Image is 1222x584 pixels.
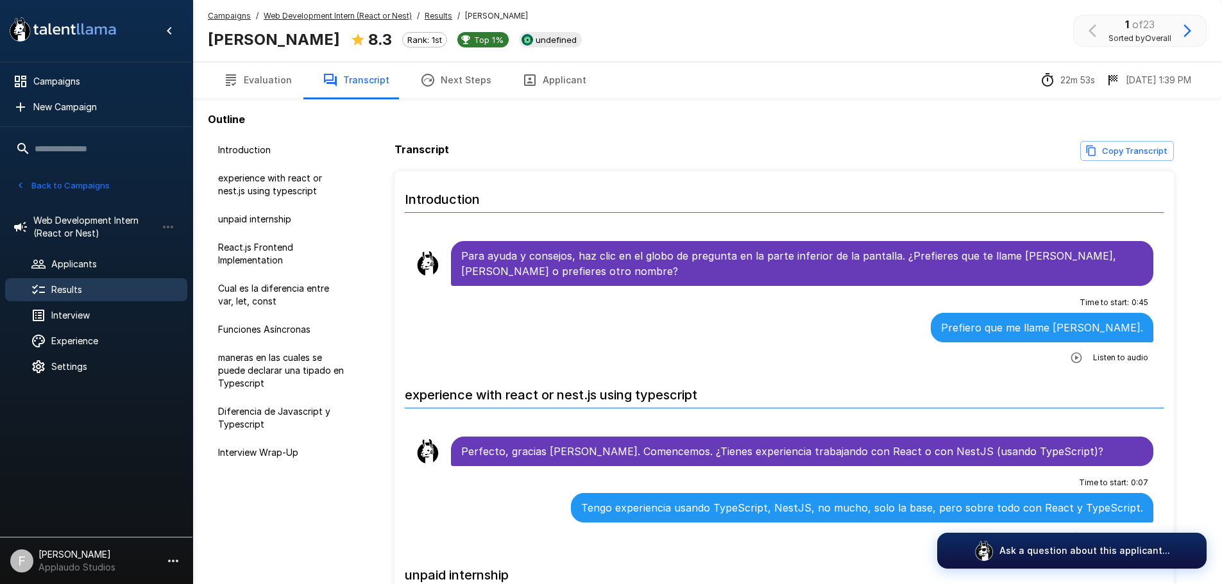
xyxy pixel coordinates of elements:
img: llama_clean.png [415,251,441,276]
span: React.js Frontend Implementation [218,241,346,267]
div: Diferencia de Javascript y Typescript [208,400,357,436]
p: Ask a question about this applicant... [999,544,1170,557]
b: Transcript [395,143,449,156]
div: Introduction [208,138,357,162]
p: [DATE] 1:39 PM [1126,74,1191,87]
div: Funciones Asíncronas [208,318,357,341]
div: React.js Frontend Implementation [208,236,357,272]
span: unpaid internship [218,213,346,226]
span: Diferencia de Javascript y Typescript [218,405,346,431]
b: 8.3 [368,30,392,49]
span: Time to start : [1080,296,1129,309]
button: Transcript [307,62,405,98]
span: experience with react or nest.js using typescript [218,172,346,197]
p: Para ayuda y consejos, haz clic en el globo de pregunta en la parte inferior de la pantalla. ¿Pre... [461,248,1144,279]
span: Introduction [218,144,346,156]
p: Prefiero que me llame [PERSON_NAME]. [941,320,1143,335]
span: Cual es la diferencia entre var, let, const [218,282,346,308]
h6: experience with react or nest.js using typescript [405,374,1164,408]
span: Time to start : [1079,476,1128,489]
div: Interview Wrap-Up [208,441,357,464]
p: Perfecto, gracias [PERSON_NAME]. Comencemos. ¿Tienes experiencia trabajando con React o con NestJ... [461,444,1144,459]
button: Next Steps [405,62,507,98]
img: smartrecruiters_logo.jpeg [522,34,533,46]
p: Tengo experiencia usando TypeScript, NestJS, no mucho, solo la base, pero sobre todo con React y ... [581,500,1143,515]
b: 1 [1125,18,1129,31]
span: maneras en las cuales se puede declarar una tipado en Typescript [218,351,346,390]
img: llama_clean.png [415,438,441,464]
span: Interview Wrap-Up [218,446,346,459]
div: experience with react or nest.js using typescript [208,167,357,203]
button: Copy transcript [1080,141,1174,161]
div: maneras en las cuales se puede declarar una tipado en Typescript [208,346,357,395]
span: Rank: 1st [403,35,446,45]
p: 22m 53s [1060,74,1095,87]
span: undefined [530,35,582,45]
div: The time between starting and completing the interview [1040,72,1095,88]
div: unpaid internship [208,208,357,231]
span: Funciones Asíncronas [218,323,346,336]
button: Evaluation [208,62,307,98]
span: Sorted by Overall [1108,32,1171,45]
div: View profile in SmartRecruiters [519,32,582,47]
button: Applicant [507,62,602,98]
h6: Introduction [405,179,1164,213]
img: logo_glasses@2x.png [974,540,994,561]
span: of 23 [1132,18,1155,31]
div: The date and time when the interview was completed [1105,72,1191,88]
div: Cual es la diferencia entre var, let, const [208,277,357,313]
span: Listen to audio [1093,351,1148,364]
span: 0 : 07 [1131,476,1148,489]
span: Top 1% [469,35,509,45]
span: 0 : 45 [1132,296,1148,309]
button: Ask a question about this applicant... [937,533,1207,569]
b: [PERSON_NAME] [208,30,340,49]
span: Listen to audio [1093,531,1148,544]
